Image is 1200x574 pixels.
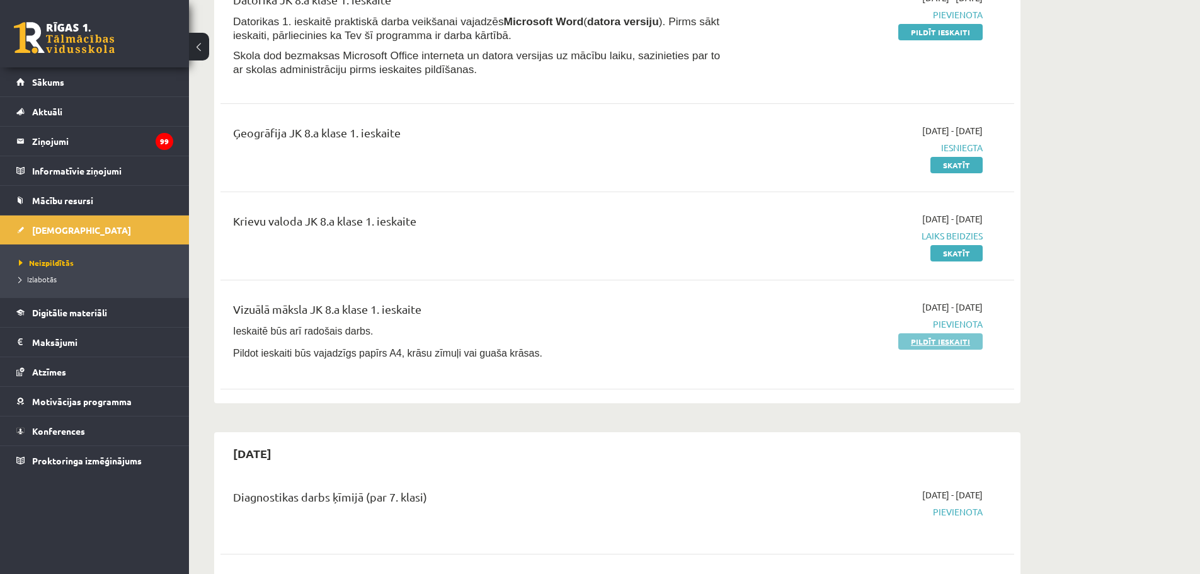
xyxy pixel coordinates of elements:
[745,229,983,243] span: Laiks beidzies
[16,387,173,416] a: Motivācijas programma
[898,333,983,350] a: Pildīt ieskaiti
[32,76,64,88] span: Sākums
[745,8,983,21] span: Pievienota
[19,258,74,268] span: Neizpildītās
[898,24,983,40] a: Pildīt ieskaiti
[16,97,173,126] a: Aktuāli
[930,245,983,261] a: Skatīt
[233,15,719,42] span: Datorikas 1. ieskaitē praktiskā darba veikšanai vajadzēs ( ). Pirms sākt ieskaiti, pārliecinies k...
[32,156,173,185] legend: Informatīvie ziņojumi
[16,416,173,445] a: Konferences
[16,67,173,96] a: Sākums
[922,124,983,137] span: [DATE] - [DATE]
[32,328,173,357] legend: Maksājumi
[16,215,173,244] a: [DEMOGRAPHIC_DATA]
[16,357,173,386] a: Atzīmes
[233,49,720,76] span: Skola dod bezmaksas Microsoft Office interneta un datora versijas uz mācību laiku, sazinieties pa...
[19,257,176,268] a: Neizpildītās
[233,488,726,512] div: Diagnostikas darbs ķīmijā (par 7. klasi)
[922,301,983,314] span: [DATE] - [DATE]
[32,106,62,117] span: Aktuāli
[16,446,173,475] a: Proktoringa izmēģinājums
[32,127,173,156] legend: Ziņojumi
[32,224,131,236] span: [DEMOGRAPHIC_DATA]
[233,301,726,324] div: Vizuālā māksla JK 8.a klase 1. ieskaite
[745,318,983,331] span: Pievienota
[156,133,173,150] i: 99
[233,348,542,359] span: Pildot ieskaiti būs vajadzīgs papīrs A4, krāsu zīmuļi vai guaša krāsas.
[233,124,726,147] div: Ģeogrāfija JK 8.a klase 1. ieskaite
[32,195,93,206] span: Mācību resursi
[16,298,173,327] a: Digitālie materiāli
[16,328,173,357] a: Maksājumi
[32,396,132,407] span: Motivācijas programma
[19,273,176,285] a: Izlabotās
[233,212,726,236] div: Krievu valoda JK 8.a klase 1. ieskaite
[745,141,983,154] span: Iesniegta
[16,127,173,156] a: Ziņojumi99
[504,15,584,28] b: Microsoft Word
[587,15,659,28] b: datora versiju
[233,326,373,336] span: Ieskaitē būs arī radošais darbs.
[32,366,66,377] span: Atzīmes
[220,439,284,468] h2: [DATE]
[19,274,57,284] span: Izlabotās
[930,157,983,173] a: Skatīt
[32,307,107,318] span: Digitālie materiāli
[32,455,142,466] span: Proktoringa izmēģinājums
[14,22,115,54] a: Rīgas 1. Tālmācības vidusskola
[16,156,173,185] a: Informatīvie ziņojumi
[745,505,983,519] span: Pievienota
[32,425,85,437] span: Konferences
[922,488,983,502] span: [DATE] - [DATE]
[922,212,983,226] span: [DATE] - [DATE]
[16,186,173,215] a: Mācību resursi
